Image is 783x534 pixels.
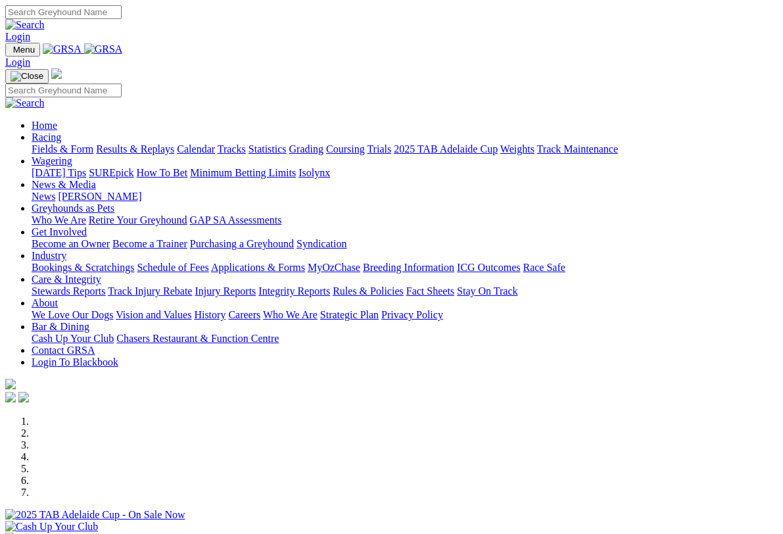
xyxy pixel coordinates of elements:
div: Greyhounds as Pets [32,214,778,226]
a: Chasers Restaurant & Function Centre [116,333,279,344]
img: 2025 TAB Adelaide Cup - On Sale Now [5,509,185,521]
a: Login [5,31,30,42]
img: Close [11,71,43,82]
a: Injury Reports [195,285,256,297]
a: Track Injury Rebate [108,285,192,297]
a: Login To Blackbook [32,356,118,368]
a: News & Media [32,179,96,190]
a: Isolynx [298,167,330,178]
a: Applications & Forms [211,262,305,273]
div: Get Involved [32,238,778,250]
a: Stewards Reports [32,285,105,297]
a: Coursing [326,143,365,155]
a: Wagering [32,155,72,166]
a: Care & Integrity [32,274,101,285]
a: Login [5,57,30,68]
button: Toggle navigation [5,43,40,57]
button: Toggle navigation [5,69,49,84]
a: ICG Outcomes [457,262,520,273]
a: Who We Are [263,309,318,320]
div: News & Media [32,191,778,203]
a: Bookings & Scratchings [32,262,134,273]
a: Tracks [218,143,246,155]
a: Who We Are [32,214,86,226]
a: [PERSON_NAME] [58,191,141,202]
img: Cash Up Your Club [5,521,98,533]
a: SUREpick [89,167,133,178]
a: Privacy Policy [381,309,443,320]
a: Strategic Plan [320,309,379,320]
img: Search [5,19,45,31]
a: Become an Owner [32,238,110,249]
a: MyOzChase [308,262,360,273]
a: Statistics [249,143,287,155]
a: Cash Up Your Club [32,333,114,344]
a: Purchasing a Greyhound [190,238,294,249]
a: Home [32,120,57,131]
a: Industry [32,250,66,261]
a: Fields & Form [32,143,93,155]
div: Care & Integrity [32,285,778,297]
a: GAP SA Assessments [190,214,282,226]
a: About [32,297,58,308]
a: Careers [228,309,260,320]
a: Bar & Dining [32,321,89,332]
span: Menu [13,45,35,55]
a: Integrity Reports [258,285,330,297]
input: Search [5,84,122,97]
img: Search [5,97,45,109]
img: twitter.svg [18,392,29,402]
a: Schedule of Fees [137,262,208,273]
div: Industry [32,262,778,274]
a: Become a Trainer [112,238,187,249]
a: News [32,191,55,202]
a: Breeding Information [363,262,454,273]
div: Wagering [32,167,778,179]
a: Greyhounds as Pets [32,203,114,214]
a: How To Bet [137,167,188,178]
input: Search [5,5,122,19]
img: logo-grsa-white.png [5,379,16,389]
a: Track Maintenance [537,143,618,155]
div: Racing [32,143,778,155]
div: About [32,309,778,321]
div: Bar & Dining [32,333,778,345]
a: Grading [289,143,323,155]
a: Vision and Values [116,309,191,320]
img: facebook.svg [5,392,16,402]
a: Get Involved [32,226,87,237]
img: logo-grsa-white.png [51,68,62,79]
a: Retire Your Greyhound [89,214,187,226]
a: Rules & Policies [333,285,404,297]
a: Results & Replays [96,143,174,155]
a: Fact Sheets [406,285,454,297]
a: Syndication [297,238,346,249]
img: GRSA [84,43,123,55]
a: History [194,309,225,320]
a: Race Safe [523,262,565,273]
a: Stay On Track [457,285,517,297]
img: GRSA [43,43,82,55]
a: Minimum Betting Limits [190,167,296,178]
a: Racing [32,132,61,143]
a: [DATE] Tips [32,167,86,178]
a: 2025 TAB Adelaide Cup [394,143,498,155]
a: Calendar [177,143,215,155]
a: We Love Our Dogs [32,309,113,320]
a: Trials [367,143,391,155]
a: Contact GRSA [32,345,95,356]
a: Weights [500,143,534,155]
